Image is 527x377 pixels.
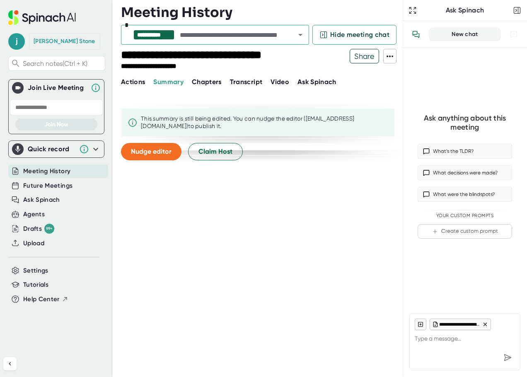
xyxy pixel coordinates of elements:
[12,141,101,157] div: Quick record
[407,5,418,16] button: Expand to Ask Spinach page
[418,187,512,202] button: What were the blindspots?
[23,280,48,290] button: Tutorials
[153,77,183,87] button: Summary
[198,147,232,157] span: Claim Host
[295,29,306,41] button: Open
[121,77,145,87] button: Actions
[153,78,183,86] span: Summary
[14,84,22,92] img: Join Live Meeting
[408,26,424,43] button: View conversation history
[418,114,512,132] div: Ask anything about this meeting
[435,31,495,38] div: New chat
[23,295,68,304] button: Help Center
[418,165,512,180] button: What decisions were made?
[131,147,172,155] span: Nudge editor
[350,49,379,63] span: Share
[23,181,73,191] button: Future Meetings
[418,6,511,15] div: Ask Spinach
[418,224,512,239] button: Create custom prompt
[418,213,512,219] div: Your Custom Prompts
[297,78,336,86] span: Ask Spinach
[34,38,95,45] div: Jeremy Stone
[121,143,181,160] button: Nudge editor
[297,77,336,87] button: Ask Spinach
[500,350,515,365] div: Send message
[192,78,222,86] span: Chapters
[15,118,97,130] button: Join Now
[23,60,103,68] span: Search notes (Ctrl + K)
[44,224,54,234] div: 99+
[418,144,512,159] button: What’s the TLDR?
[28,84,87,92] div: Join Live Meeting
[141,115,388,130] div: This summary is still being edited. You can nudge the editor ([EMAIL_ADDRESS][DOMAIN_NAME]) to pu...
[188,143,243,160] button: Claim Host
[44,121,68,128] span: Join Now
[23,295,60,304] span: Help Center
[23,224,54,234] button: Drafts 99+
[23,239,44,248] button: Upload
[230,77,263,87] button: Transcript
[121,5,232,20] h3: Meeting History
[192,77,222,87] button: Chapters
[230,78,263,86] span: Transcript
[8,33,25,50] span: j
[511,5,523,16] button: Close conversation sidebar
[12,80,101,96] div: Join Live MeetingJoin Live Meeting
[350,49,379,63] button: Share
[330,30,389,40] span: Hide meeting chat
[23,224,54,234] div: Drafts
[23,167,70,176] button: Meeting History
[121,78,145,86] span: Actions
[23,210,45,219] button: Agents
[23,195,60,205] button: Ask Spinach
[312,25,396,45] button: Hide meeting chat
[23,266,48,275] button: Settings
[3,357,17,370] button: Collapse sidebar
[28,145,75,153] div: Quick record
[271,78,289,86] span: Video
[271,77,289,87] button: Video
